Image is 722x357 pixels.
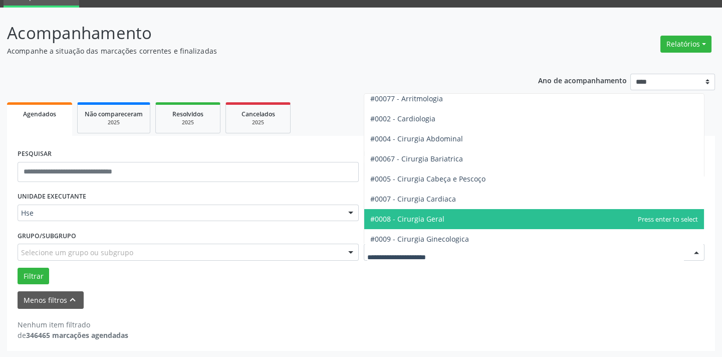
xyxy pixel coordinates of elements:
div: 2025 [233,119,283,126]
button: Relatórios [660,36,711,53]
span: Cancelados [242,110,275,118]
div: de [18,330,128,340]
span: #0007 - Cirurgia Cardiaca [370,194,456,204]
p: Acompanhe a situação das marcações correntes e finalizadas [7,46,503,56]
strong: 346465 marcações agendadas [26,330,128,340]
div: Nenhum item filtrado [18,319,128,330]
span: #00077 - Arritmologia [370,94,443,103]
span: Resolvidos [172,110,203,118]
span: #0002 - Cardiologia [370,114,435,123]
label: UNIDADE EXECUTANTE [18,189,86,205]
span: Selecione um grupo ou subgrupo [21,247,133,258]
span: Não compareceram [85,110,143,118]
p: Acompanhamento [7,21,503,46]
span: #0008 - Cirurgia Geral [370,214,444,224]
button: Menos filtroskeyboard_arrow_up [18,291,84,309]
span: #0005 - Cirurgia Cabeça e Pescoço [370,174,486,184]
label: Grupo/Subgrupo [18,228,76,244]
div: 2025 [163,119,213,126]
span: Agendados [23,110,56,118]
i: keyboard_arrow_up [67,294,78,305]
span: #0009 - Cirurgia Ginecologica [370,234,469,244]
span: #0004 - Cirurgia Abdominal [370,134,463,143]
div: 2025 [85,119,143,126]
span: Hse [21,208,338,218]
p: Ano de acompanhamento [538,74,627,86]
button: Filtrar [18,268,49,285]
span: #00067 - Cirurgia Bariatrica [370,154,463,163]
label: PESQUISAR [18,146,52,162]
